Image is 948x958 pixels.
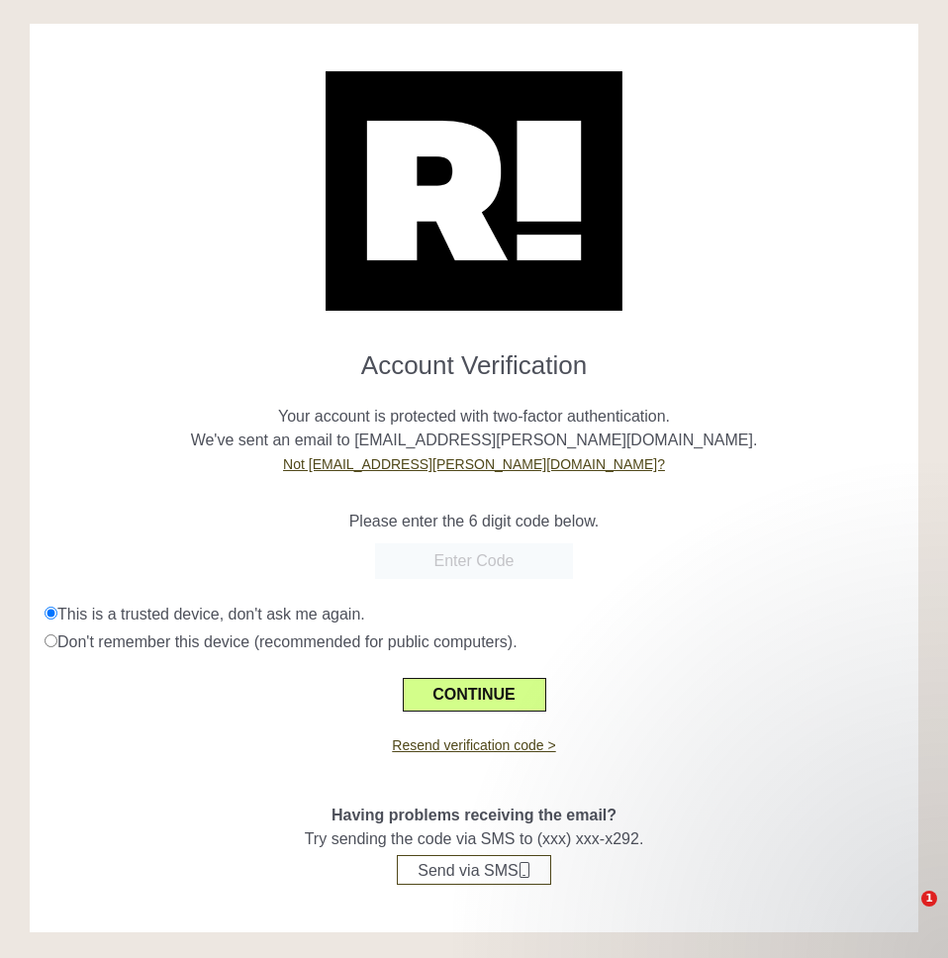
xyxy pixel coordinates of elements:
[283,456,665,472] a: Not [EMAIL_ADDRESS][PERSON_NAME][DOMAIN_NAME]?
[45,756,903,885] div: Try sending the code via SMS to (xxx) xxx-x292.
[403,678,546,712] button: CONTINUE
[332,807,616,823] span: Having problems receiving the email?
[881,891,928,938] iframe: Intercom live chat
[397,855,550,885] button: Send via SMS
[392,737,555,753] a: Resend verification code >
[921,891,937,907] span: 1
[326,71,622,311] img: Retention.com
[375,543,573,579] input: Enter Code
[45,381,903,476] p: Your account is protected with two-factor authentication. We've sent an email to [EMAIL_ADDRESS][...
[45,335,903,381] h1: Account Verification
[45,603,903,626] div: This is a trusted device, don't ask me again.
[45,510,903,533] p: Please enter the 6 digit code below.
[45,630,903,654] div: Don't remember this device (recommended for public computers).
